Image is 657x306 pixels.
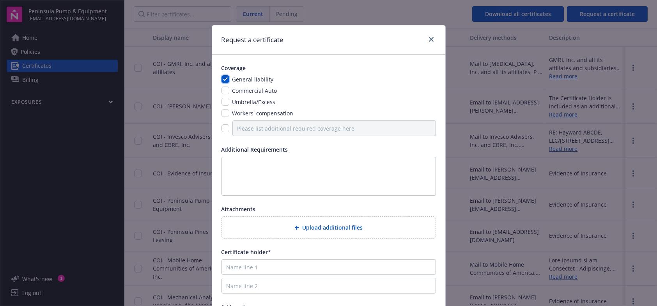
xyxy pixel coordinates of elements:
[232,76,274,83] span: General liability
[221,35,284,45] h1: Request a certificate
[221,278,436,294] input: Name line 2
[221,216,436,239] div: Upload additional files
[221,248,271,256] span: Certificate holder*
[221,205,256,213] span: Attachments
[221,259,436,275] input: Name line 1
[232,110,294,117] span: Workers' compensation
[232,120,436,136] input: Please list additional required coverage here
[232,98,276,106] span: Umbrella/Excess
[302,223,363,232] span: Upload additional files
[221,146,288,153] span: Additional Requirements
[427,35,436,44] a: close
[221,64,246,72] span: Coverage
[232,87,277,94] span: Commercial Auto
